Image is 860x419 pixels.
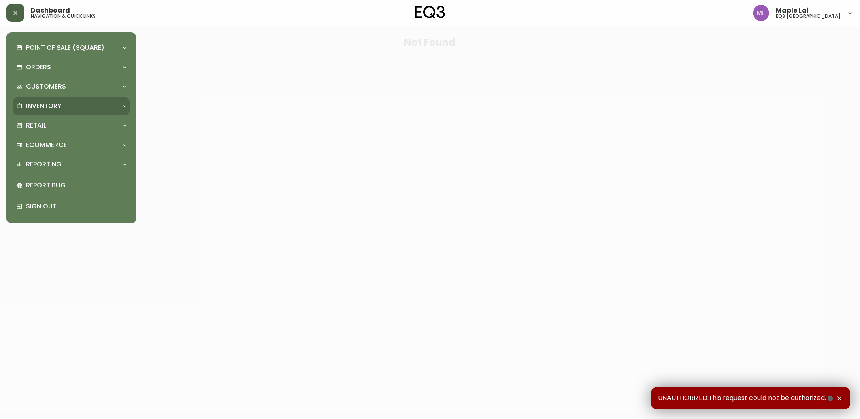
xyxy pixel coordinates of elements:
span: Maple Lai [776,7,809,14]
div: Point of Sale (Square) [13,39,130,57]
span: UNAUTHORIZED:This request could not be authorized. [658,394,835,403]
div: Retail [13,117,130,134]
p: Sign Out [26,202,126,211]
div: Customers [13,78,130,96]
div: Inventory [13,97,130,115]
div: Ecommerce [13,136,130,154]
h5: navigation & quick links [31,14,96,19]
span: Dashboard [31,7,70,14]
div: Report Bug [13,175,130,196]
img: logo [415,6,445,19]
p: Reporting [26,160,62,169]
p: Ecommerce [26,140,67,149]
p: Report Bug [26,181,126,190]
p: Point of Sale (Square) [26,43,104,52]
div: Sign Out [13,196,130,217]
p: Inventory [26,102,62,111]
div: Orders [13,58,130,76]
p: Orders [26,63,51,72]
div: Reporting [13,155,130,173]
p: Retail [26,121,46,130]
h5: eq3 [GEOGRAPHIC_DATA] [776,14,841,19]
img: 61e28cffcf8cc9f4e300d877dd684943 [753,5,769,21]
p: Customers [26,82,66,91]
